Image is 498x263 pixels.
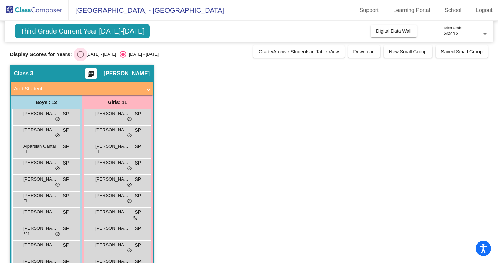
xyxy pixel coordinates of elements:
span: Alparslan Cantal [23,143,58,150]
button: Grade/Archive Students in Table View [253,45,345,58]
span: SP [63,209,69,216]
span: SP [135,225,141,232]
button: Download [348,45,380,58]
span: do_not_disturb_alt [127,182,132,188]
span: New Small Group [389,49,427,54]
span: do_not_disturb_alt [127,117,132,122]
span: do_not_disturb_alt [55,133,60,139]
span: SP [63,159,69,167]
span: [PERSON_NAME] [95,225,129,232]
span: [PERSON_NAME] [23,159,58,166]
span: [PERSON_NAME] [95,159,129,166]
span: do_not_disturb_alt [55,232,60,237]
span: SP [135,241,141,249]
span: [PERSON_NAME] [104,70,150,77]
span: do_not_disturb_alt [55,166,60,171]
span: EL [24,149,28,154]
span: [PERSON_NAME] [23,225,58,232]
span: Download [353,49,375,54]
button: Saved Small Group [436,45,488,58]
span: Third Grade Current Year [DATE]-[DATE] [15,24,150,38]
span: Display Scores for Years: [10,51,72,57]
span: SP [63,192,69,199]
span: EL [24,198,28,203]
span: [PERSON_NAME] [95,241,129,248]
span: [PERSON_NAME] [23,241,58,248]
span: SP [135,127,141,134]
span: SP [135,110,141,117]
span: EL [96,149,100,154]
div: [DATE] - [DATE] [84,51,116,57]
span: Saved Small Group [441,49,483,54]
span: SP [63,241,69,249]
a: Learning Portal [388,5,436,16]
button: Digital Data Wall [371,25,417,37]
button: New Small Group [384,45,432,58]
span: [PERSON_NAME] [95,143,129,150]
div: Boys : 12 [11,95,82,109]
span: [PERSON_NAME] [95,176,129,183]
span: [PERSON_NAME] [95,127,129,133]
span: [PERSON_NAME] [23,127,58,133]
span: [PERSON_NAME] [95,110,129,117]
span: SP [63,143,69,150]
span: Grade/Archive Students in Table View [259,49,339,54]
a: School [439,5,467,16]
mat-icon: picture_as_pdf [87,70,95,80]
span: 504 [24,231,29,236]
span: SP [63,127,69,134]
span: do_not_disturb_alt [127,248,132,253]
a: Support [354,5,384,16]
span: SP [63,225,69,232]
span: do_not_disturb_alt [55,117,60,122]
span: SP [63,110,69,117]
div: Girls: 11 [82,95,153,109]
span: [PERSON_NAME] [23,192,58,199]
span: SP [63,176,69,183]
span: do_not_disturb_alt [127,166,132,171]
mat-panel-title: Add Student [14,85,141,93]
span: SP [135,143,141,150]
span: Digital Data Wall [376,28,411,34]
span: [PERSON_NAME] [95,192,129,199]
span: SP [135,176,141,183]
span: SP [135,209,141,216]
span: [PERSON_NAME] [23,176,58,183]
span: do_not_disturb_alt [127,199,132,204]
span: [PERSON_NAME] [23,110,58,117]
button: Print Students Details [85,68,97,79]
a: Logout [470,5,498,16]
span: [PERSON_NAME] [95,209,129,215]
span: do_not_disturb_alt [55,182,60,188]
span: SP [135,192,141,199]
span: [GEOGRAPHIC_DATA] - [GEOGRAPHIC_DATA] [69,5,224,16]
span: Grade 3 [444,31,458,36]
mat-radio-group: Select an option [77,51,159,58]
div: [DATE] - [DATE] [126,51,159,57]
span: [PERSON_NAME] [23,209,58,215]
span: SP [135,159,141,167]
span: Class 3 [14,70,33,77]
span: do_not_disturb_alt [127,133,132,139]
mat-expansion-panel-header: Add Student [11,82,153,95]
